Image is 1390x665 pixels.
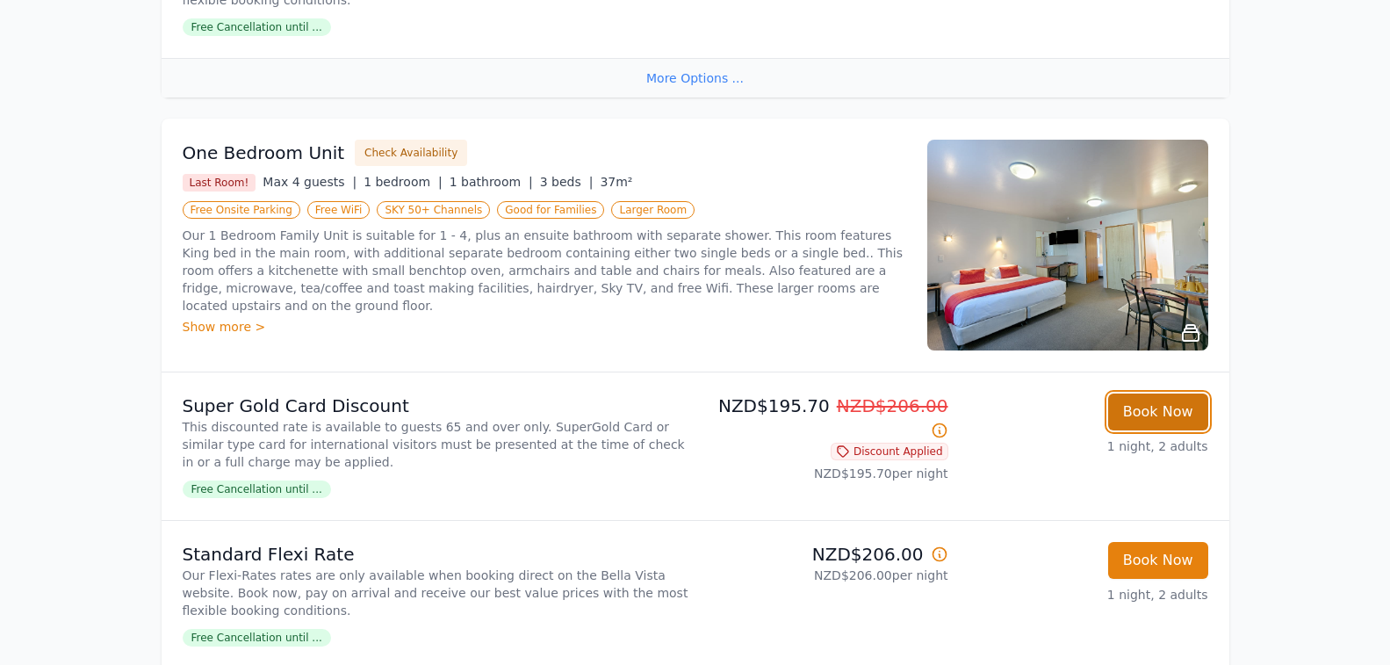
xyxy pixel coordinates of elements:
p: NZD$195.70 per night [702,465,948,482]
span: 3 beds | [540,175,594,189]
span: 37m² [600,175,632,189]
button: Book Now [1108,394,1208,430]
h3: One Bedroom Unit [183,141,345,165]
p: NZD$206.00 per night [702,567,948,584]
p: 1 night, 2 adults [962,586,1208,604]
button: Book Now [1108,542,1208,579]
span: Last Room! [183,174,256,192]
p: NZD$206.00 [702,542,948,567]
span: NZD$206.00 [837,395,948,416]
span: Free Cancellation until ... [183,481,331,498]
button: Check Availability [355,140,467,166]
span: 1 bedroom | [364,175,443,189]
div: More Options ... [162,58,1229,98]
span: SKY 50+ Channels [377,201,490,219]
span: 1 bathroom | [450,175,533,189]
p: Super Gold Card Discount [183,394,688,418]
p: 1 night, 2 adults [962,437,1208,455]
p: Standard Flexi Rate [183,542,688,567]
p: NZD$195.70 [702,394,948,443]
p: This discounted rate is available to guests 65 and over only. SuperGold Card or similar type card... [183,418,688,471]
span: Free Onsite Parking [183,201,300,219]
span: Discount Applied [831,443,948,460]
p: Our 1 Bedroom Family Unit is suitable for 1 - 4, plus an ensuite bathroom with separate shower. T... [183,227,906,314]
span: Free WiFi [307,201,371,219]
span: Good for Families [497,201,604,219]
span: Max 4 guests | [263,175,357,189]
p: Our Flexi-Rates rates are only available when booking direct on the Bella Vista website. Book now... [183,567,688,619]
span: Free Cancellation until ... [183,18,331,36]
span: Larger Room [611,201,695,219]
div: Show more > [183,318,906,336]
span: Free Cancellation until ... [183,629,331,647]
